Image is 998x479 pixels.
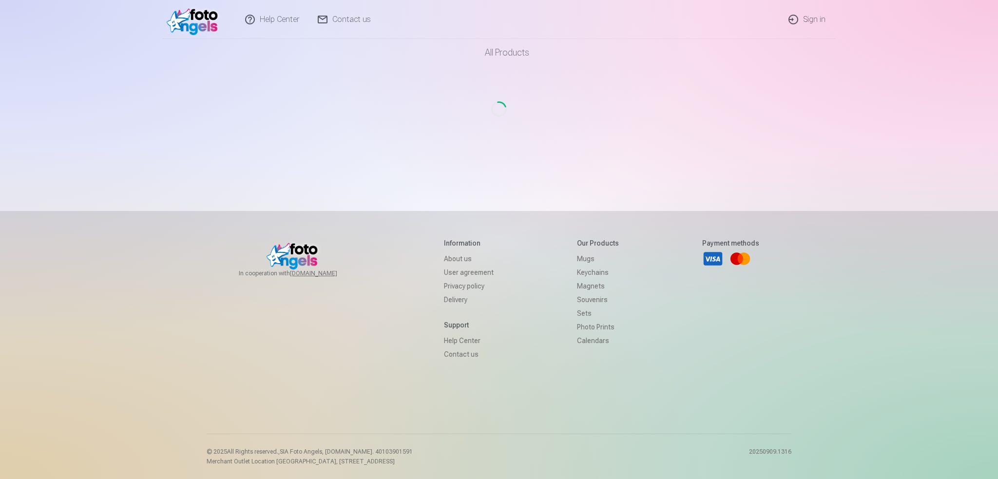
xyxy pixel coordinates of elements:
h5: Information [444,238,494,248]
a: Delivery [444,293,494,307]
img: /fa1 [167,4,223,35]
p: © 2025 All Rights reserved. , [207,448,413,456]
a: Mastercard [729,248,751,269]
h5: Support [444,320,494,330]
p: 20250909.1316 [749,448,791,465]
a: Visa [702,248,724,269]
span: SIA Foto Angels, [DOMAIN_NAME]. 40103901591 [280,448,413,455]
a: Contact us [444,347,494,361]
a: Keychains [577,266,619,279]
a: Magnets [577,279,619,293]
a: About us [444,252,494,266]
a: Privacy policy [444,279,494,293]
a: Sets [577,307,619,320]
span: In cooperation with [239,269,361,277]
h5: Our products [577,238,619,248]
a: All products [458,39,541,66]
a: Photo prints [577,320,619,334]
a: User agreement [444,266,494,279]
a: Help Center [444,334,494,347]
h5: Payment methods [702,238,759,248]
a: Mugs [577,252,619,266]
p: Merchant Outlet Location [GEOGRAPHIC_DATA], [STREET_ADDRESS] [207,458,413,465]
a: [DOMAIN_NAME] [290,269,361,277]
a: Calendars [577,334,619,347]
a: Souvenirs [577,293,619,307]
